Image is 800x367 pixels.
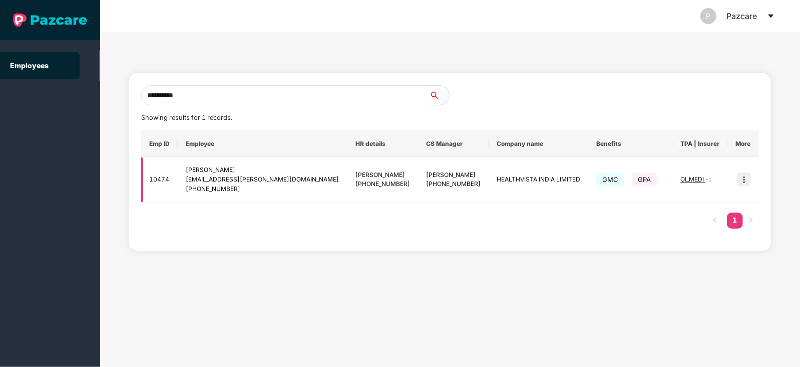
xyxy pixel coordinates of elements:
[737,172,751,187] img: icon
[426,179,481,189] div: [PHONE_NUMBER]
[186,175,339,185] div: [EMAIL_ADDRESS][PERSON_NAME][DOMAIN_NAME]
[186,165,339,175] div: [PERSON_NAME]
[355,170,410,180] div: [PERSON_NAME]
[727,213,743,229] li: 1
[743,213,759,229] button: right
[728,130,759,157] th: More
[347,130,418,157] th: HR details
[673,130,728,157] th: TPA | Insurer
[429,85,450,105] button: search
[178,130,347,157] th: Employee
[489,157,588,203] td: HEALTHVISTA INDIA LIMITED
[707,213,723,229] button: left
[429,91,449,99] span: search
[10,61,49,70] a: Employees
[712,217,718,223] span: left
[743,213,759,229] li: Next Page
[426,170,481,180] div: [PERSON_NAME]
[748,217,754,223] span: right
[767,12,775,20] span: caret-down
[355,179,410,189] div: [PHONE_NUMBER]
[632,172,657,187] span: GPA
[681,175,706,183] span: OI_MEDI
[489,130,588,157] th: Company name
[141,130,178,157] th: Emp ID
[141,114,232,121] span: Showing results for 1 records.
[706,176,712,182] span: + 1
[727,213,743,228] a: 1
[418,130,489,157] th: CS Manager
[596,172,624,187] span: GMC
[588,130,672,157] th: Benefits
[707,213,723,229] li: Previous Page
[706,8,711,24] span: P
[141,157,178,203] td: 10474
[186,185,339,194] div: [PHONE_NUMBER]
